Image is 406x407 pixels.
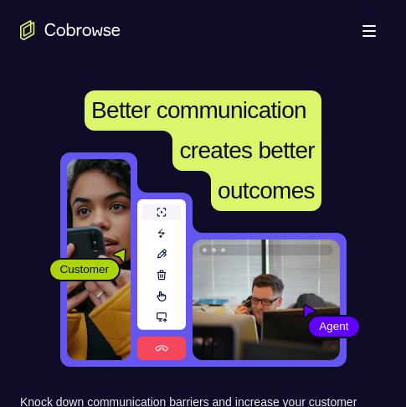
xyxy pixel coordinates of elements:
span: Agent [309,318,358,335]
img: A series of tools used in co-browsing sessions [137,199,186,360]
img: A customer support agent talking on the phone [193,240,340,360]
span: creates better [179,137,314,163]
span: Customer [50,261,120,278]
img: A customer holding their phone [67,159,131,360]
a: Go to the home page [20,20,121,40]
span: Better communication [91,97,306,123]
